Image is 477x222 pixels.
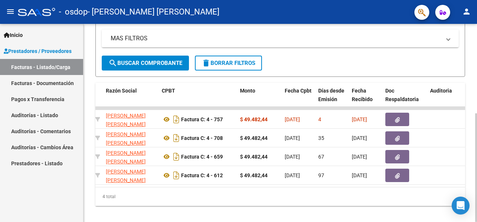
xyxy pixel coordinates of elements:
span: - osdop [59,4,88,20]
span: Fecha Cpbt [285,88,312,94]
span: 97 [318,172,324,178]
datatable-header-cell: Doc Respaldatoria [382,83,427,116]
strong: Factura C: 4 - 659 [181,154,223,160]
mat-icon: menu [6,7,15,16]
datatable-header-cell: Fecha Recibido [349,83,382,116]
button: Buscar Comprobante [102,56,189,71]
span: 67 [318,154,324,160]
span: 4 [318,116,321,122]
mat-icon: search [108,59,117,68]
datatable-header-cell: Fecha Cpbt [282,83,315,116]
i: Descargar documento [171,113,181,125]
span: Borrar Filtros [202,60,255,66]
strong: Factura C: 4 - 757 [181,116,223,122]
mat-icon: person [462,7,471,16]
span: Doc Respaldatoria [385,88,419,102]
datatable-header-cell: Razón Social [103,83,159,116]
span: Inicio [4,31,23,39]
i: Descargar documento [171,169,181,181]
mat-icon: delete [202,59,211,68]
datatable-header-cell: CPBT [159,83,237,116]
button: Borrar Filtros [195,56,262,71]
span: Buscar Comprobante [108,60,182,66]
i: Descargar documento [171,132,181,144]
span: Prestadores / Proveedores [4,47,72,55]
span: Monto [240,88,255,94]
span: [PERSON_NAME] [PERSON_NAME] [106,169,146,183]
span: [DATE] [352,154,367,160]
span: Razón Social [106,88,137,94]
span: [DATE] [285,154,300,160]
div: 27376267011 [106,112,156,127]
span: [DATE] [352,135,367,141]
span: [DATE] [285,172,300,178]
mat-panel-title: MAS FILTROS [111,34,441,43]
span: Días desde Emisión [318,88,344,102]
strong: $ 49.482,44 [240,116,268,122]
span: [DATE] [352,116,367,122]
span: Auditoria [430,88,452,94]
span: Fecha Recibido [352,88,373,102]
strong: Factura C: 4 - 708 [181,135,223,141]
span: [DATE] [285,135,300,141]
strong: $ 49.482,44 [240,154,268,160]
strong: $ 49.482,44 [240,172,268,178]
div: 27376267011 [106,149,156,165]
span: [PERSON_NAME] [PERSON_NAME] [106,150,146,165]
span: CPBT [162,88,175,94]
div: Open Intercom Messenger [452,197,470,215]
mat-expansion-panel-header: MAS FILTROS [102,29,459,47]
strong: Factura C: 4 - 612 [181,172,223,178]
span: - [PERSON_NAME] [PERSON_NAME] [88,4,219,20]
span: 35 [318,135,324,141]
span: [DATE] [285,116,300,122]
div: 4 total [95,187,465,206]
span: [DATE] [352,172,367,178]
div: 27376267011 [106,130,156,146]
datatable-header-cell: Días desde Emisión [315,83,349,116]
strong: $ 49.482,44 [240,135,268,141]
datatable-header-cell: Monto [237,83,282,116]
span: [PERSON_NAME] [PERSON_NAME] [106,131,146,146]
span: [PERSON_NAME] [PERSON_NAME] [106,113,146,127]
div: 27376267011 [106,168,156,183]
i: Descargar documento [171,151,181,163]
datatable-header-cell: Auditoria [427,83,462,116]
